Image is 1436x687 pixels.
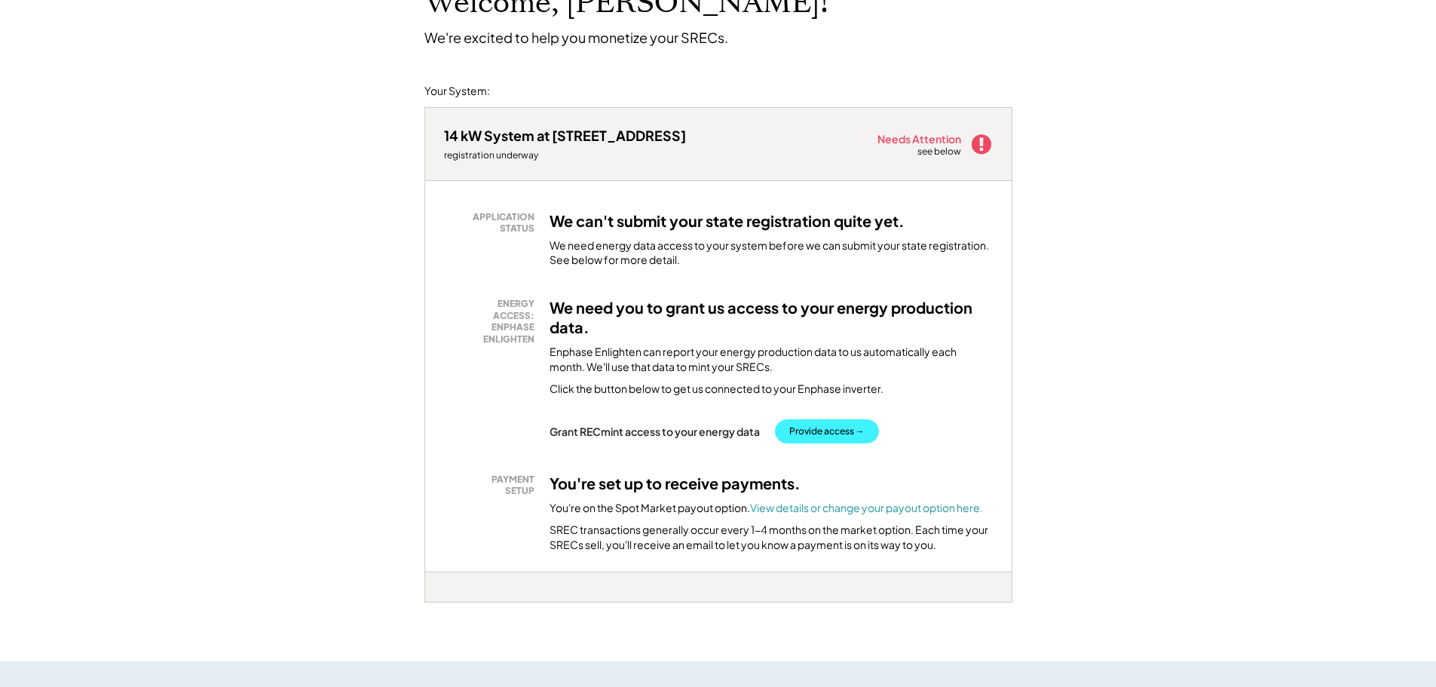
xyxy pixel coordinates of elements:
[750,501,983,514] a: View details or change your payout option here.
[550,523,993,552] div: SREC transactions generally occur every 1-4 months on the market option. Each time your SRECs sel...
[550,345,993,374] div: Enphase Enlighten can report your energy production data to us automatically each month. We'll us...
[550,211,905,231] h3: We can't submit your state registration quite yet.
[452,474,534,497] div: PAYMENT SETUP
[444,127,686,144] div: 14 kW System at [STREET_ADDRESS]
[775,419,879,443] button: Provide access →
[550,474,801,493] h3: You're set up to receive payments.
[550,501,983,516] div: You're on the Spot Market payout option.
[550,298,993,337] h3: We need you to grant us access to your energy production data.
[877,133,963,144] div: Needs Attention
[424,84,490,99] div: Your System:
[444,149,686,161] div: registration underway
[452,298,534,345] div: ENERGY ACCESS: ENPHASE ENLIGHTEN
[917,146,963,158] div: see below
[452,211,534,235] div: APPLICATION STATUS
[550,238,993,268] div: We need energy data access to your system before we can submit your state registration. See below...
[424,29,728,46] div: We're excited to help you monetize your SRECs.
[550,382,883,397] div: Click the button below to get us connected to your Enphase inverter.
[424,603,467,609] div: yo6enq8k - PA Tier I
[550,425,760,438] div: Grant RECmint access to your energy data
